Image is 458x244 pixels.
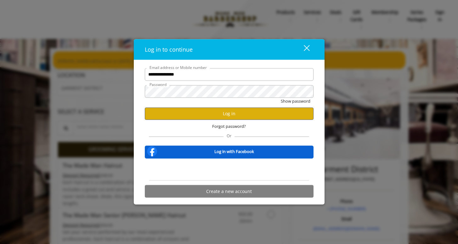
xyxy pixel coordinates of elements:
div: close dialog [297,45,309,54]
span: Or [223,133,235,139]
b: Log in with Facebook [214,148,254,155]
button: Create a new account [145,185,314,197]
button: Log in [145,107,314,120]
button: close dialog [292,43,314,56]
button: Show password [281,98,310,104]
label: Password [146,81,170,87]
img: facebook-logo [146,145,158,158]
span: Log in to continue [145,45,193,53]
iframe: Sign in with Google Button [194,163,264,177]
input: Email address or Mobile number [145,68,314,81]
span: Forgot password? [212,123,246,129]
label: Email address or Mobile number [146,64,210,70]
input: Password [145,85,314,98]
